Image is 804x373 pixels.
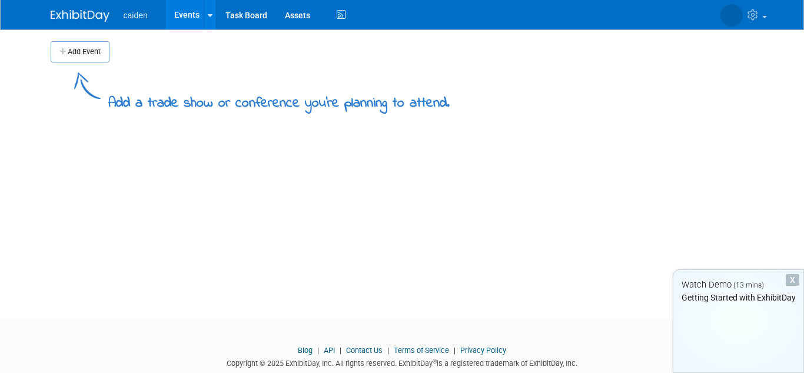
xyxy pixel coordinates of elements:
span: | [451,346,459,355]
div: Dismiss [786,274,799,286]
span: caiden [124,11,148,20]
span: (13 mins) [733,281,764,289]
a: Contact Us [346,346,383,355]
span: | [314,346,322,355]
sup: ® [433,358,437,365]
span: | [384,346,392,355]
img: Caiden Coleman [720,4,743,27]
span: | [337,346,344,355]
a: Terms of Service [394,346,449,355]
div: Getting Started with ExhibitDay [673,292,803,303]
button: Add Event [51,41,109,62]
div: Add a trade show or conference you're planning to attend. [108,85,450,114]
a: Blog [298,346,313,355]
a: Privacy Policy [460,346,506,355]
img: ExhibitDay [51,10,109,22]
div: Watch Demo [673,279,803,291]
a: API [324,346,335,355]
